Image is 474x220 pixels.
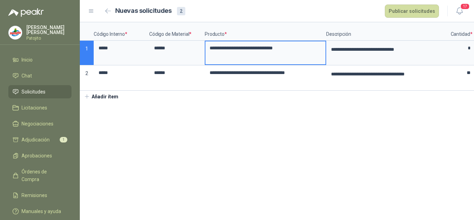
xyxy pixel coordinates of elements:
a: Solicitudes [8,85,71,98]
button: Añadir ítem [80,91,122,103]
img: Logo peakr [8,8,44,17]
span: Solicitudes [22,88,45,96]
p: 2 [80,65,94,91]
span: Negociaciones [22,120,53,128]
p: [PERSON_NAME] [PERSON_NAME] [26,25,71,35]
span: Inicio [22,56,33,64]
a: Remisiones [8,189,71,202]
span: Aprobaciones [22,152,52,160]
p: 1 [80,41,94,65]
h2: Nuevas solicitudes [115,6,172,16]
a: Chat [8,69,71,82]
span: Adjudicación [22,136,50,144]
a: Aprobaciones [8,149,71,162]
p: Producto [205,22,326,41]
p: Descripción [326,22,448,41]
span: Remisiones [22,192,47,199]
a: Inicio [8,53,71,66]
div: 2 [177,7,185,15]
img: Company Logo [9,26,22,39]
a: Negociaciones [8,117,71,130]
span: Chat [22,72,32,80]
p: Código Interno [94,22,149,41]
span: 17 [460,3,470,10]
button: 17 [453,5,466,17]
span: Manuales y ayuda [22,207,61,215]
a: Adjudicación1 [8,133,71,146]
a: Licitaciones [8,101,71,114]
p: Código de Material [149,22,205,41]
span: Licitaciones [22,104,47,112]
button: Publicar solicitudes [385,5,439,18]
span: 1 [60,137,67,142]
p: Patojito [26,36,71,40]
a: Órdenes de Compra [8,165,71,186]
span: Órdenes de Compra [22,168,65,183]
a: Manuales y ayuda [8,205,71,218]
